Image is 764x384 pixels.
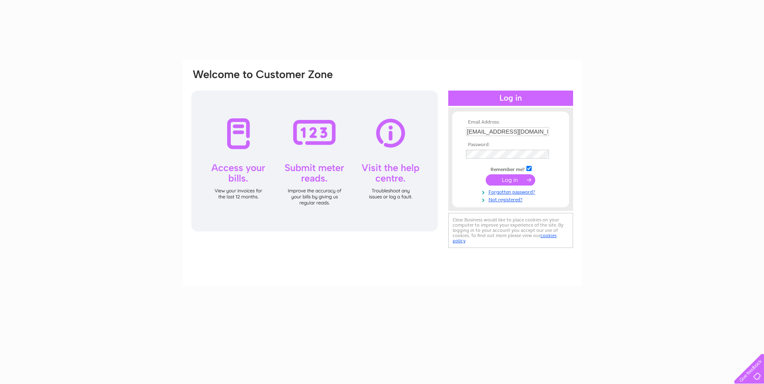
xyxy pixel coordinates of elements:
[453,233,557,244] a: cookies policy
[466,188,557,195] a: Forgotten password?
[464,120,557,125] th: Email Address:
[464,142,557,148] th: Password:
[486,174,535,186] input: Submit
[466,195,557,203] a: Not registered?
[464,165,557,173] td: Remember me?
[448,213,573,248] div: Clear Business would like to place cookies on your computer to improve your experience of the sit...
